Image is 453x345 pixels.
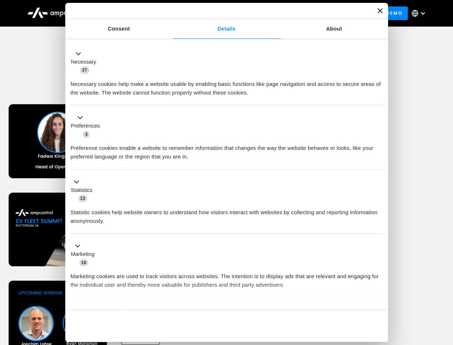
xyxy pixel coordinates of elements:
button: Close banner [378,8,383,13]
label: Necessary [71,58,96,66]
button: Unclassified (2) [71,306,129,315]
button: Preferences (3) [71,114,104,139]
h1: Upcoming Webinars [9,73,445,90]
label: Marketing [71,250,95,258]
span: 13 [78,195,88,202]
div: Preference cookies enable a website to remember information that changes the way the website beha... [71,138,383,161]
span: 3 [83,131,90,138]
button: Statistics (13) [71,178,97,203]
button: Necessary (27) [71,49,101,74]
label: Statistics [71,186,93,194]
span: 10 [79,259,89,266]
div: Necessary cookies help make a website usable by enabling basic functions like page navigation and... [71,74,383,97]
a: Details [173,19,280,39]
div: Statistic cookies help website owners to understand how visitors interact with websites by collec... [71,203,383,225]
span: 27 [80,66,89,74]
div: Marketing cookies are used to track visitors across websites. The intention is to display ads tha... [71,267,383,289]
label: Preferences [71,122,100,130]
button: Okay [279,316,382,336]
a: Consent [65,19,173,39]
a: About [280,19,388,39]
span: 2 [118,307,125,314]
button: Marketing (10) [71,242,99,267]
